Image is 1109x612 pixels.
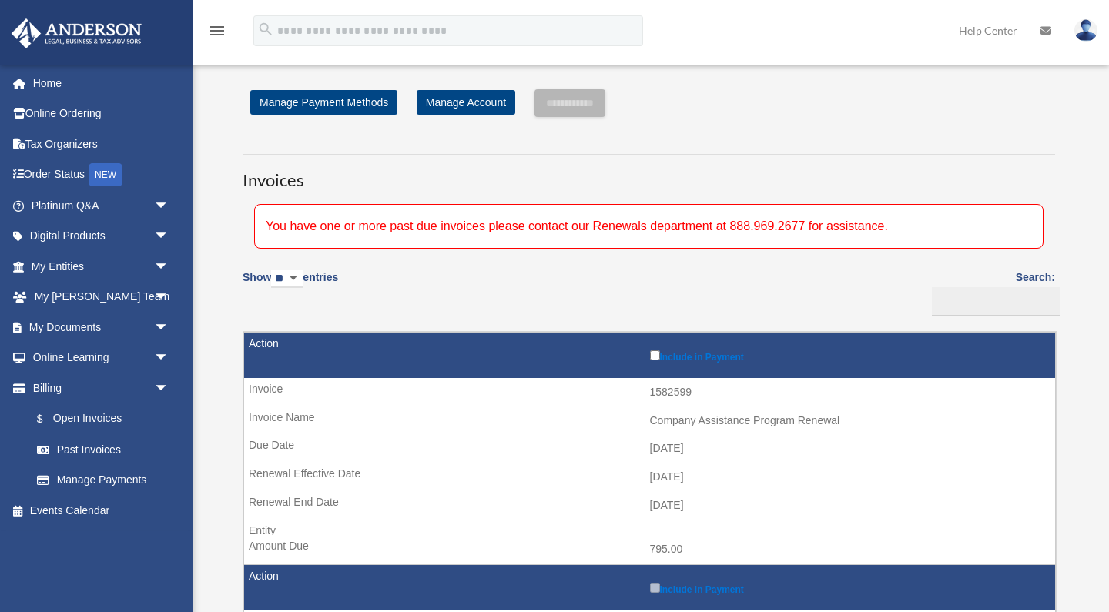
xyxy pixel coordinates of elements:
td: [DATE] [244,434,1055,463]
a: Online Learningarrow_drop_down [11,343,193,373]
a: Online Ordering [11,99,193,129]
a: Events Calendar [11,495,193,526]
input: Search: [932,287,1060,316]
div: Company Assistance Program Renewal [650,414,1048,427]
td: [DATE] [244,491,1055,520]
img: Anderson Advisors Platinum Portal [7,18,146,48]
a: My [PERSON_NAME] Teamarrow_drop_down [11,282,193,313]
span: arrow_drop_down [154,343,185,374]
td: 795.00 [244,535,1055,564]
div: You have one or more past due invoices please contact our Renewals department at 888.969.2677 for... [254,204,1044,249]
a: Order StatusNEW [11,159,193,191]
td: 1582599 [244,378,1055,407]
a: Platinum Q&Aarrow_drop_down [11,190,193,221]
label: Include in Payment [650,580,1048,595]
label: Show entries [243,268,338,303]
a: Manage Payments [22,465,185,496]
i: search [257,21,274,38]
span: arrow_drop_down [154,282,185,313]
a: Manage Account [417,90,515,115]
span: arrow_drop_down [154,190,185,222]
img: User Pic [1074,19,1097,42]
select: Showentries [271,270,303,288]
span: arrow_drop_down [154,312,185,343]
input: Include in Payment [650,350,660,360]
a: $Open Invoices [22,403,177,435]
a: Past Invoices [22,434,185,465]
span: arrow_drop_down [154,251,185,283]
span: arrow_drop_down [154,373,185,404]
div: NEW [89,163,122,186]
a: Home [11,68,193,99]
label: Include in Payment [650,347,1048,363]
i: menu [208,22,226,40]
span: $ [45,410,53,429]
a: Tax Organizers [11,129,193,159]
a: Digital Productsarrow_drop_down [11,221,193,252]
a: menu [208,27,226,40]
h3: Invoices [243,154,1055,192]
td: [DATE] [244,463,1055,492]
span: arrow_drop_down [154,221,185,252]
a: Billingarrow_drop_down [11,373,185,403]
a: My Documentsarrow_drop_down [11,312,193,343]
input: Include in Payment [650,583,660,593]
label: Search: [926,268,1055,316]
a: Manage Payment Methods [250,90,397,115]
a: My Entitiesarrow_drop_down [11,251,193,282]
